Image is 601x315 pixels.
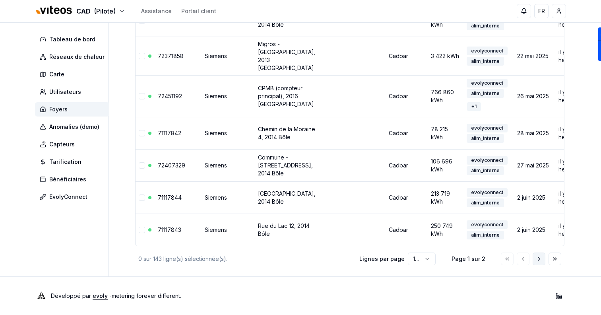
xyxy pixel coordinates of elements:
[138,255,347,263] div: 0 sur 143 ligne(s) sélectionnée(s).
[467,166,504,175] div: alim_interne
[49,158,81,166] span: Tarification
[49,175,86,183] span: Bénéficiaires
[467,21,504,30] div: alim_interne
[514,214,555,246] td: 2 juin 2025
[35,102,112,117] a: Foyers
[413,255,422,262] span: 100
[35,290,48,302] img: Evoly Logo
[555,75,596,117] td: il y a 2 heures
[49,88,81,96] span: Utilisateurs
[538,7,545,15] span: FR
[467,198,504,207] div: alim_interne
[514,181,555,214] td: 2 juin 2025
[555,37,596,75] td: il y a 2 heures
[431,52,460,60] div: 3 422 kWh
[514,149,555,181] td: 27 mai 2025
[49,70,64,78] span: Carte
[49,193,87,201] span: EvolyConnect
[431,125,460,141] div: 78 215 kWh
[202,37,255,75] td: Siemens
[181,7,216,15] a: Portail client
[202,181,255,214] td: Siemens
[431,222,460,238] div: 250 749 kWh
[448,255,488,263] div: Page 1 sur 2
[431,190,460,206] div: 213 719 kWh
[386,214,428,246] td: Cadbar
[35,172,112,187] a: Bénéficiaires
[202,149,255,181] td: Siemens
[258,222,310,237] a: Rue du Lac 12, 2014 Bôle
[49,140,75,148] span: Capteurs
[158,162,185,169] a: 72407329
[431,157,460,173] div: 106 696 kWh
[158,130,181,136] a: 71117842
[35,50,112,64] a: Réseaux de chaleur
[258,126,315,140] a: Chemin de la Moraine 4, 2014 Bôle
[467,231,504,239] div: alim_interne
[49,53,105,61] span: Réseaux de chaleur
[139,93,145,99] button: Sélectionner la ligne
[386,37,428,75] td: Cadbar
[35,190,112,204] a: EvolyConnect
[139,162,145,169] button: Sélectionner la ligne
[533,253,545,265] button: Aller à la page suivante
[467,102,481,111] div: + 1
[51,290,181,301] p: Développé par - metering forever different .
[467,124,508,132] div: evolyconnect
[431,88,460,104] div: 766 860 kWh
[35,120,112,134] a: Anomalies (demo)
[35,137,112,152] a: Capteurs
[467,188,508,197] div: evolyconnect
[139,53,145,59] button: Sélectionner la ligne
[202,214,255,246] td: Siemens
[139,227,145,233] button: Sélectionner la ligne
[555,149,596,181] td: il y a 2 heures
[534,4,549,18] button: FR
[467,47,508,55] div: evolyconnect
[35,3,125,20] button: CAD(Pilote)
[555,214,596,246] td: il y a 2 heures
[386,75,428,117] td: Cadbar
[49,123,99,131] span: Anomalies (demo)
[202,75,255,117] td: Siemens
[555,117,596,149] td: il y a 2 heures
[467,99,481,114] button: +1
[359,255,405,263] p: Lignes par page
[467,156,508,165] div: evolyconnect
[158,17,184,24] a: 72058918
[139,130,145,136] button: Sélectionner la ligne
[514,75,555,117] td: 26 mai 2025
[49,105,68,113] span: Foyers
[158,52,184,59] a: 72371858
[258,13,310,28] a: Rue des Sources 4, 2014 Bôle
[76,6,91,16] span: CAD
[35,1,73,20] img: Viteos - CAD Logo
[93,292,108,299] a: evoly
[202,117,255,149] td: Siemens
[35,32,112,47] a: Tableau de bord
[386,181,428,214] td: Cadbar
[94,6,116,16] span: (Pilote)
[139,194,145,201] button: Sélectionner la ligne
[549,253,561,265] button: Aller à la dernière page
[258,41,316,71] a: Migros - [GEOGRAPHIC_DATA], 2013 [GEOGRAPHIC_DATA]
[141,7,172,15] a: Assistance
[35,155,112,169] a: Tarification
[467,79,508,87] div: evolyconnect
[467,134,504,143] div: alim_interne
[514,117,555,149] td: 28 mai 2025
[467,89,504,98] div: alim_interne
[258,154,313,177] a: Commune - [STREET_ADDRESS], 2014 Bôle
[49,35,95,43] span: Tableau de bord
[555,181,596,214] td: il y a 2 heures
[158,93,182,99] a: 72451192
[386,117,428,149] td: Cadbar
[467,57,504,66] div: alim_interne
[386,149,428,181] td: Cadbar
[258,85,314,107] a: CPMB (compteur principal), 2016 [GEOGRAPHIC_DATA]
[258,190,316,205] a: [GEOGRAPHIC_DATA], 2014 Bôle
[514,37,555,75] td: 22 mai 2025
[467,220,508,229] div: evolyconnect
[158,226,181,233] a: 71117843
[35,67,112,82] a: Carte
